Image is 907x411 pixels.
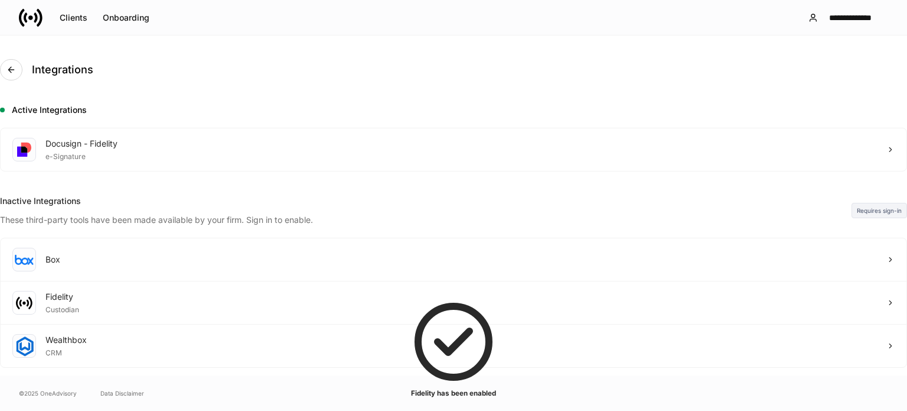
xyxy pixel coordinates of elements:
img: oYqM9ojoZLfzCHUefNbBcWHcyDPbQKagtYciMC8pFl3iZXy3dU33Uwy+706y+0q2uJ1ghNQf2OIHrSh50tUd9HaB5oMc62p0G... [15,254,34,265]
div: Fidelity [45,291,79,303]
h5: Active Integrations [12,104,907,116]
h5: Fidelity has been enabled [411,387,496,399]
div: Docusign - Fidelity [45,138,118,150]
div: e-Signature [45,150,118,161]
div: Box [45,254,60,266]
div: Wealthbox [45,334,87,346]
span: © 2025 OneAdvisory [19,389,77,398]
div: Requires sign-in [851,203,907,218]
div: Clients [60,14,87,22]
h4: Integrations [32,63,93,77]
div: Custodian [45,303,79,315]
div: CRM [45,346,87,358]
a: Data Disclaimer [100,389,144,398]
div: Onboarding [103,14,149,22]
